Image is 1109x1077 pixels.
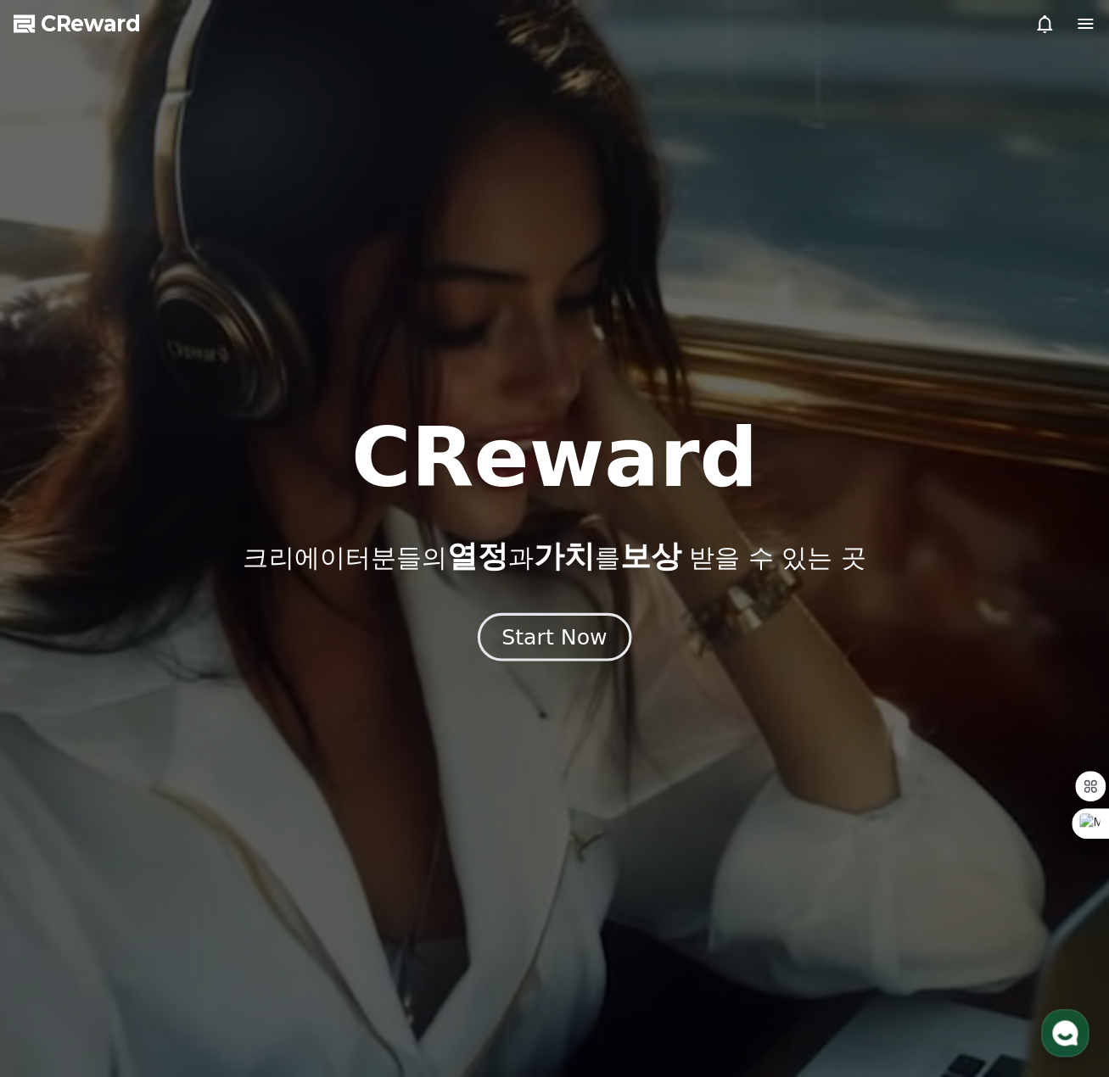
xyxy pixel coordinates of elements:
span: 보상 [619,538,681,573]
div: Start Now [501,622,607,651]
a: CReward [14,10,141,37]
span: 홈 [53,563,64,577]
span: 열정 [446,538,507,573]
span: CReward [41,10,141,37]
span: 가치 [533,538,594,573]
button: Start Now [478,613,631,661]
h1: CReward [351,417,758,499]
a: 홈 [5,538,112,580]
p: 크리에이터분들의 과 를 받을 수 있는 곳 [243,539,865,573]
a: 대화 [112,538,219,580]
span: 설정 [262,563,283,577]
a: Start Now [481,631,628,647]
span: 대화 [155,564,176,578]
a: 설정 [219,538,326,580]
